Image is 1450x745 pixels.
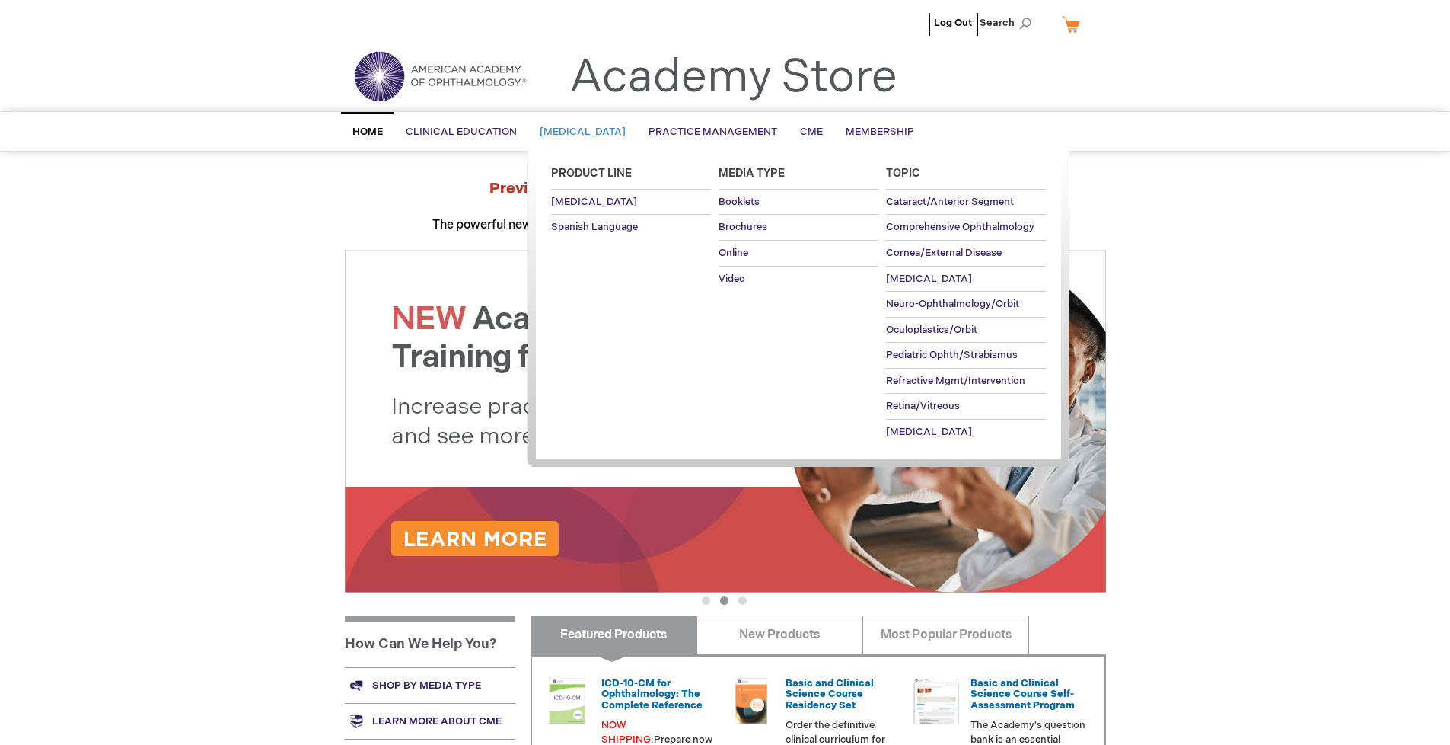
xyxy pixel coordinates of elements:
span: Refractive Mgmt/Intervention [886,375,1025,387]
span: Online [719,247,748,259]
button: 1 of 3 [702,596,710,605]
button: 2 of 3 [720,596,728,605]
span: Topic [886,167,920,180]
span: Neuro-Ophthalmology/Orbit [886,298,1019,310]
img: bcscself_20.jpg [913,678,959,724]
span: Home [352,126,383,138]
img: 02850963u_47.png [728,678,774,724]
img: 0120008u_42.png [544,678,590,724]
a: Basic and Clinical Science Course Residency Set [786,677,874,711]
a: New Products [696,616,863,654]
span: Retina/Vitreous [886,400,960,412]
a: ICD-10-CM for Ophthalmology: The Complete Reference [601,677,703,711]
span: [MEDICAL_DATA] [540,126,626,138]
a: Academy Store [569,50,897,105]
span: Practice Management [649,126,777,138]
span: Membership [846,126,914,138]
span: [MEDICAL_DATA] [551,196,637,208]
a: Shop by media type [345,667,515,703]
a: Learn more about CME [345,703,515,739]
a: Most Popular Products [862,616,1029,654]
span: [MEDICAL_DATA] [886,273,972,285]
span: Video [719,273,745,285]
span: Pediatric Ophth/Strabismus [886,349,1018,361]
span: Booklets [719,196,760,208]
span: Clinical Education [406,126,517,138]
span: Spanish Language [551,221,638,233]
span: Search [980,8,1037,38]
strong: Preview the at AAO 2025 [489,180,961,198]
button: 3 of 3 [738,596,747,605]
span: Cataract/Anterior Segment [886,196,1014,208]
span: Comprehensive Ophthalmology [886,221,1034,233]
a: Basic and Clinical Science Course Self-Assessment Program [970,677,1075,711]
span: [MEDICAL_DATA] [886,426,972,438]
h1: How Can We Help You? [345,616,515,667]
span: Oculoplastics/Orbit [886,324,977,336]
span: CME [800,126,823,138]
span: Product Line [551,167,632,180]
span: Cornea/External Disease [886,247,1002,259]
span: Media Type [719,167,785,180]
a: Log Out [934,17,972,29]
a: Featured Products [531,616,697,654]
span: Brochures [719,221,767,233]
